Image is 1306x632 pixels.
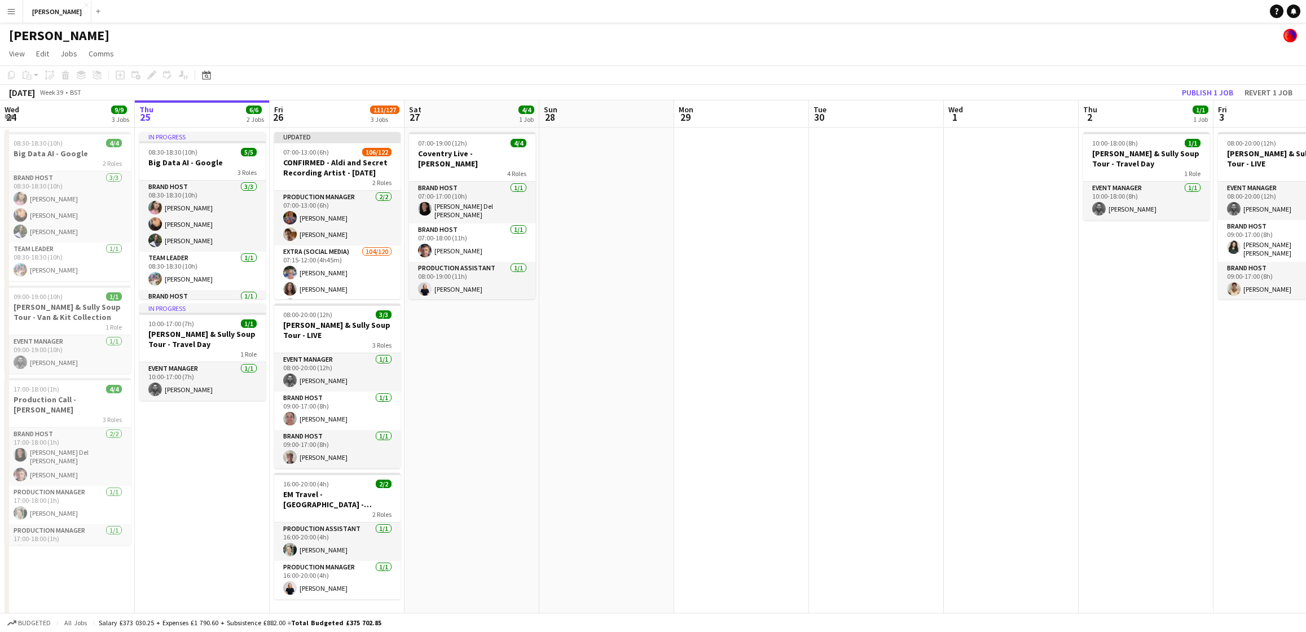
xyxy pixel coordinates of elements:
[274,561,401,599] app-card-role: Production Manager1/116:00-20:00 (4h)[PERSON_NAME]
[274,392,401,430] app-card-role: Brand Host1/109:00-17:00 (8h)[PERSON_NAME]
[1184,169,1201,178] span: 1 Role
[5,486,131,524] app-card-role: Production Manager1/117:00-18:00 (1h)[PERSON_NAME]
[5,132,131,281] app-job-card: 08:30-18:30 (10h)4/4Big Data AI - Google2 RolesBrand Host3/308:30-18:30 (10h)[PERSON_NAME][PERSON...
[274,104,283,115] span: Fri
[1081,111,1097,124] span: 2
[62,618,89,627] span: All jobs
[139,362,266,401] app-card-role: Event Manager1/110:00-17:00 (7h)[PERSON_NAME]
[14,139,63,147] span: 08:30-18:30 (10h)
[409,104,421,115] span: Sat
[106,385,122,393] span: 4/4
[1083,132,1210,220] app-job-card: 10:00-18:00 (8h)1/1[PERSON_NAME] & Sully Soup Tour - Travel Day1 RoleEvent Manager1/110:00-18:00 ...
[813,104,826,115] span: Tue
[542,111,557,124] span: 28
[677,111,693,124] span: 29
[362,148,392,156] span: 106/122
[148,319,194,328] span: 10:00-17:00 (7h)
[139,104,153,115] span: Thu
[99,618,381,627] div: Salary £373 030.25 + Expenses £1 790.60 + Subsistence £882.00 =
[241,319,257,328] span: 1/1
[274,191,401,245] app-card-role: Production Manager2/207:00-13:00 (6h)[PERSON_NAME][PERSON_NAME]
[519,115,534,124] div: 1 Job
[5,302,131,322] h3: [PERSON_NAME] & Sully Soup Tour - Van & Kit Collection
[139,157,266,168] h3: Big Data AI - Google
[274,353,401,392] app-card-role: Event Manager1/108:00-20:00 (12h)[PERSON_NAME]
[139,132,266,141] div: In progress
[238,168,257,177] span: 3 Roles
[376,480,392,488] span: 2/2
[106,292,122,301] span: 1/1
[148,148,197,156] span: 08:30-18:30 (10h)
[103,159,122,168] span: 2 Roles
[407,111,421,124] span: 27
[274,523,401,561] app-card-role: Production Assistant1/116:00-20:00 (4h)[PERSON_NAME]
[283,310,332,319] span: 08:00-20:00 (12h)
[70,88,81,96] div: BST
[9,27,109,44] h1: [PERSON_NAME]
[274,304,401,468] div: 08:00-20:00 (12h)3/3[PERSON_NAME] & Sully Soup Tour - LIVE3 RolesEvent Manager1/108:00-20:00 (12h...
[5,335,131,374] app-card-role: Event Manager1/109:00-19:00 (10h)[PERSON_NAME]
[372,341,392,349] span: 3 Roles
[274,132,401,141] div: Updated
[1240,85,1297,100] button: Revert 1 job
[274,157,401,178] h3: CONFIRMED - Aldi and Secret Recording Artist - [DATE]
[6,617,52,629] button: Budgeted
[1283,29,1297,42] app-user-avatar: Tobin James
[272,111,283,124] span: 26
[106,139,122,147] span: 4/4
[518,106,534,114] span: 4/4
[409,132,535,299] app-job-card: 07:00-19:00 (12h)4/4Coventry Live - [PERSON_NAME]4 RolesBrand Host1/107:00-17:00 (10h)[PERSON_NAM...
[3,111,19,124] span: 24
[5,286,131,374] app-job-card: 09:00-19:00 (10h)1/1[PERSON_NAME] & Sully Soup Tour - Van & Kit Collection1 RoleEvent Manager1/10...
[138,111,153,124] span: 25
[56,46,82,61] a: Jobs
[274,473,401,599] app-job-card: 16:00-20:00 (4h)2/2EM Travel - [GEOGRAPHIC_DATA] - [GEOGRAPHIC_DATA]2 RolesProduction Assistant1/...
[139,304,266,401] app-job-card: In progress10:00-17:00 (7h)1/1[PERSON_NAME] & Sully Soup Tour - Travel Day1 RoleEvent Manager1/11...
[372,178,392,187] span: 2 Roles
[376,310,392,319] span: 3/3
[1216,111,1227,124] span: 3
[5,172,131,243] app-card-role: Brand Host3/308:30-18:30 (10h)[PERSON_NAME][PERSON_NAME][PERSON_NAME]
[1218,104,1227,115] span: Fri
[5,46,29,61] a: View
[9,49,25,59] span: View
[812,111,826,124] span: 30
[139,329,266,349] h3: [PERSON_NAME] & Sully Soup Tour - Travel Day
[1083,148,1210,169] h3: [PERSON_NAME] & Sully Soup Tour - Travel Day
[1193,106,1208,114] span: 1/1
[274,320,401,340] h3: [PERSON_NAME] & Sully Soup Tour - LIVE
[5,524,131,563] app-card-role: Production Manager1/117:00-18:00 (1h)
[5,243,131,281] app-card-role: Team Leader1/108:30-18:30 (10h)[PERSON_NAME]
[103,415,122,424] span: 3 Roles
[5,378,131,545] app-job-card: 17:00-18:00 (1h)4/4Production Call - [PERSON_NAME]3 RolesBrand Host2/217:00-18:00 (1h)[PERSON_NAM...
[274,132,401,299] app-job-card: Updated07:00-13:00 (6h)106/122CONFIRMED - Aldi and Secret Recording Artist - [DATE]2 RolesProduct...
[5,148,131,159] h3: Big Data AI - Google
[5,394,131,415] h3: Production Call - [PERSON_NAME]
[139,132,266,299] app-job-card: In progress08:30-18:30 (10h)5/5Big Data AI - Google3 RolesBrand Host3/308:30-18:30 (10h)[PERSON_N...
[1092,139,1138,147] span: 10:00-18:00 (8h)
[372,510,392,519] span: 2 Roles
[1193,115,1208,124] div: 1 Job
[5,428,131,486] app-card-role: Brand Host2/217:00-18:00 (1h)[PERSON_NAME] Del [PERSON_NAME][PERSON_NAME]
[111,106,127,114] span: 9/9
[18,619,51,627] span: Budgeted
[1177,85,1238,100] button: Publish 1 job
[36,49,49,59] span: Edit
[1083,104,1097,115] span: Thu
[1227,139,1276,147] span: 08:00-20:00 (12h)
[418,139,467,147] span: 07:00-19:00 (12h)
[9,87,35,98] div: [DATE]
[5,104,19,115] span: Wed
[139,290,266,328] app-card-role: Brand Host1/1
[139,181,266,252] app-card-role: Brand Host3/308:30-18:30 (10h)[PERSON_NAME][PERSON_NAME][PERSON_NAME]
[409,262,535,300] app-card-role: Production Assistant1/108:00-19:00 (11h)[PERSON_NAME]
[948,104,963,115] span: Wed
